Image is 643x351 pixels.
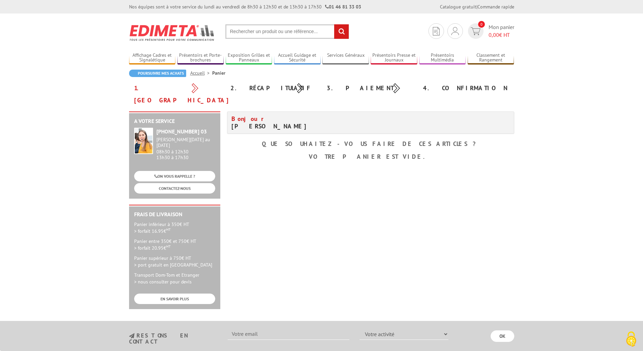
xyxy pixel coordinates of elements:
[134,128,153,154] img: widget-service.jpg
[134,294,215,304] a: EN SAVOIR PLUS
[489,31,514,39] span: € HT
[134,279,192,285] span: > nous consulter pour devis
[440,4,476,10] a: Catalogue gratuit
[129,3,361,10] div: Nos équipes sont à votre service du lundi au vendredi de 8h30 à 12h30 et de 13h30 à 17h30
[134,238,215,251] p: Panier entre 350€ et 750€ HT
[619,328,643,351] button: Cookies (fenêtre modale)
[129,82,225,106] div: 1. [GEOGRAPHIC_DATA]
[134,228,171,234] span: > forfait 16.95€
[477,4,514,10] a: Commande rapide
[190,70,212,76] a: Accueil
[433,27,440,35] img: devis rapide
[129,20,215,45] img: Edimeta
[228,328,349,340] input: Votre email
[225,24,349,39] input: Rechercher un produit ou une référence...
[212,70,225,76] li: Panier
[325,4,361,10] strong: 01 46 81 33 03
[134,262,212,268] span: > port gratuit en [GEOGRAPHIC_DATA]
[134,211,215,218] h2: Frais de Livraison
[274,52,321,64] a: Accueil Guidage et Sécurité
[177,52,224,64] a: Présentoirs et Porte-brochures
[129,333,218,345] h3: restons en contact
[322,82,418,94] div: 3. Paiement
[134,255,215,268] p: Panier supérieur à 750€ HT
[129,52,176,64] a: Affichage Cadres et Signalétique
[471,27,480,35] img: devis rapide
[478,21,485,28] span: 0
[262,140,479,148] b: Que souhaitez-vous faire de ces articles ?
[156,137,215,160] div: 08h30 à 12h30 13h30 à 17h30
[451,27,459,35] img: devis rapide
[418,82,514,94] div: 4. Confirmation
[134,245,171,251] span: > forfait 20.95€
[129,333,134,339] img: newsletter.jpg
[231,115,267,123] span: Bonjour
[134,272,215,285] p: Transport Dom-Tom et Etranger
[129,70,186,77] a: Poursuivre mes achats
[491,330,514,342] input: OK
[419,52,466,64] a: Présentoirs Multimédia
[309,153,432,160] b: Votre panier est vide.
[166,244,171,249] sup: HT
[440,3,514,10] div: |
[156,128,207,135] strong: [PHONE_NUMBER] 03
[134,171,215,181] a: ON VOUS RAPPELLE ?
[166,227,171,232] sup: HT
[468,52,514,64] a: Classement et Rangement
[334,24,349,39] input: rechercher
[134,183,215,194] a: CONTACTEZ-NOUS
[489,23,514,39] span: Mon panier
[134,118,215,124] h2: A votre service
[226,52,272,64] a: Exposition Grilles et Panneaux
[225,82,322,94] div: 2. Récapitulatif
[231,115,366,130] h4: [PERSON_NAME]
[134,221,215,234] p: Panier inférieur à 350€ HT
[371,52,417,64] a: Présentoirs Presse et Journaux
[156,137,215,148] div: [PERSON_NAME][DATE] au [DATE]
[466,23,514,39] a: devis rapide 0 Mon panier 0,00€ HT
[623,331,640,348] img: Cookies (fenêtre modale)
[489,31,499,38] span: 0,00
[322,52,369,64] a: Services Généraux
